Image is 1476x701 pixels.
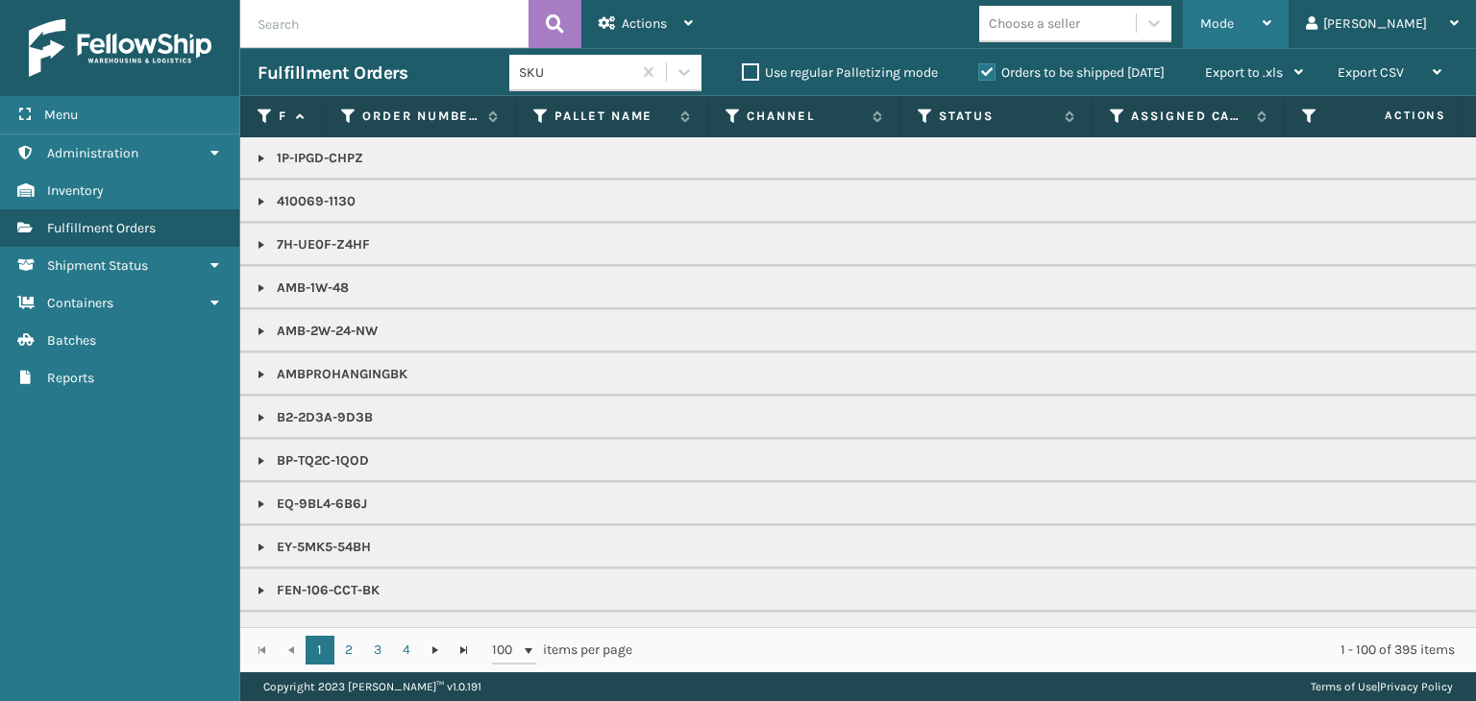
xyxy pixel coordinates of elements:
[978,64,1165,81] label: Orders to be shipped [DATE]
[1131,108,1247,125] label: Assigned Carrier Service
[1324,100,1458,132] span: Actions
[519,62,633,83] div: SKU
[29,19,211,77] img: logo
[989,13,1080,34] div: Choose a seller
[279,108,286,125] label: Fulfillment Order Id
[492,636,632,665] span: items per page
[939,108,1055,125] label: Status
[362,108,479,125] label: Order Number
[622,15,667,32] span: Actions
[334,636,363,665] a: 2
[1200,15,1234,32] span: Mode
[747,108,863,125] label: Channel
[1311,680,1377,693] a: Terms of Use
[421,636,450,665] a: Go to the next page
[742,64,938,81] label: Use regular Palletizing mode
[47,370,94,386] span: Reports
[1380,680,1453,693] a: Privacy Policy
[47,295,113,311] span: Containers
[258,61,407,85] h3: Fulfillment Orders
[47,220,156,236] span: Fulfillment Orders
[450,636,479,665] a: Go to the last page
[428,642,443,658] span: Go to the next page
[554,108,671,125] label: Pallet Name
[659,641,1455,660] div: 1 - 100 of 395 items
[47,182,104,199] span: Inventory
[456,642,472,658] span: Go to the last page
[492,641,521,660] span: 100
[44,107,78,123] span: Menu
[47,145,138,161] span: Administration
[263,672,481,701] p: Copyright 2023 [PERSON_NAME]™ v 1.0.191
[392,636,421,665] a: 4
[1205,64,1283,81] span: Export to .xls
[1338,64,1404,81] span: Export CSV
[47,257,148,274] span: Shipment Status
[306,636,334,665] a: 1
[47,332,96,349] span: Batches
[363,636,392,665] a: 3
[1311,672,1453,701] div: |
